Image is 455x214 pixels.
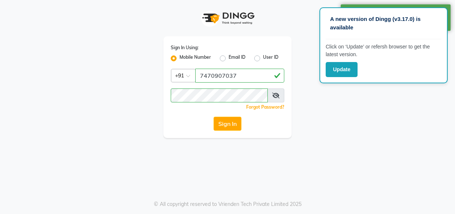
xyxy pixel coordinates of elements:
[229,54,245,63] label: Email ID
[180,54,211,63] label: Mobile Number
[263,54,278,63] label: User ID
[171,44,199,51] label: Sign In Using:
[246,104,284,110] a: Forgot Password?
[326,43,441,58] p: Click on ‘Update’ or refersh browser to get the latest version.
[198,7,257,29] img: logo1.svg
[214,117,241,131] button: Sign In
[171,88,268,102] input: Username
[326,62,358,77] button: Update
[330,15,437,32] p: A new version of Dingg (v3.17.0) is available
[195,69,284,83] input: Username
